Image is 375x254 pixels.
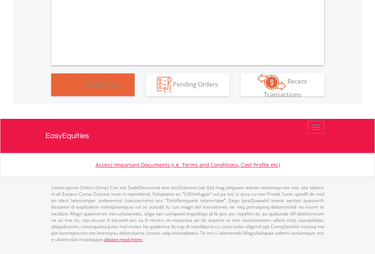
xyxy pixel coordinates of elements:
[96,161,280,168] a: Access Important Documents (i.e. Terms and Conditions, Cost Profile etc)
[157,77,171,93] img: pending_instructions-wht.png
[85,80,119,88] span: All Holdings
[257,74,286,90] img: transactions-zar-wht.png
[146,73,229,96] button: Pending Orders
[173,80,218,88] span: Pending Orders
[51,73,135,96] button: All Holdings
[104,236,143,243] a: please read more:
[67,77,83,93] img: holdings-wht.png
[46,119,330,153] a: EasyEquities
[241,73,324,96] button: Recent Transactions
[51,184,324,243] p: Lorem Ipsum Dolors (Ame) Con a/e SeddOeiusmod tem InciDiduntut Lab Etd mag aliquaen admin veniamq...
